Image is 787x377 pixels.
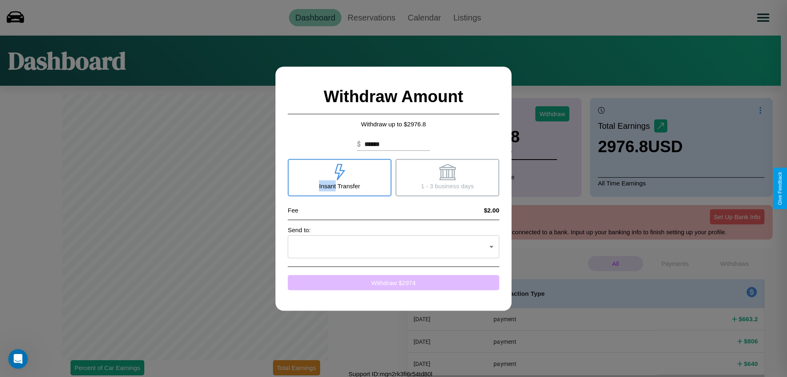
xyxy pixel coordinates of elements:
p: Withdraw up to $ 2976.8 [288,118,499,129]
p: 1 - 3 business days [421,180,474,191]
div: Give Feedback [777,172,783,205]
button: Withdraw $2974 [288,275,499,290]
p: $ [357,139,361,149]
iframe: Intercom live chat [8,349,28,369]
p: Insant Transfer [319,180,360,191]
p: Send to: [288,224,499,235]
h4: $2.00 [484,206,499,213]
h2: Withdraw Amount [288,79,499,114]
p: Fee [288,204,298,215]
